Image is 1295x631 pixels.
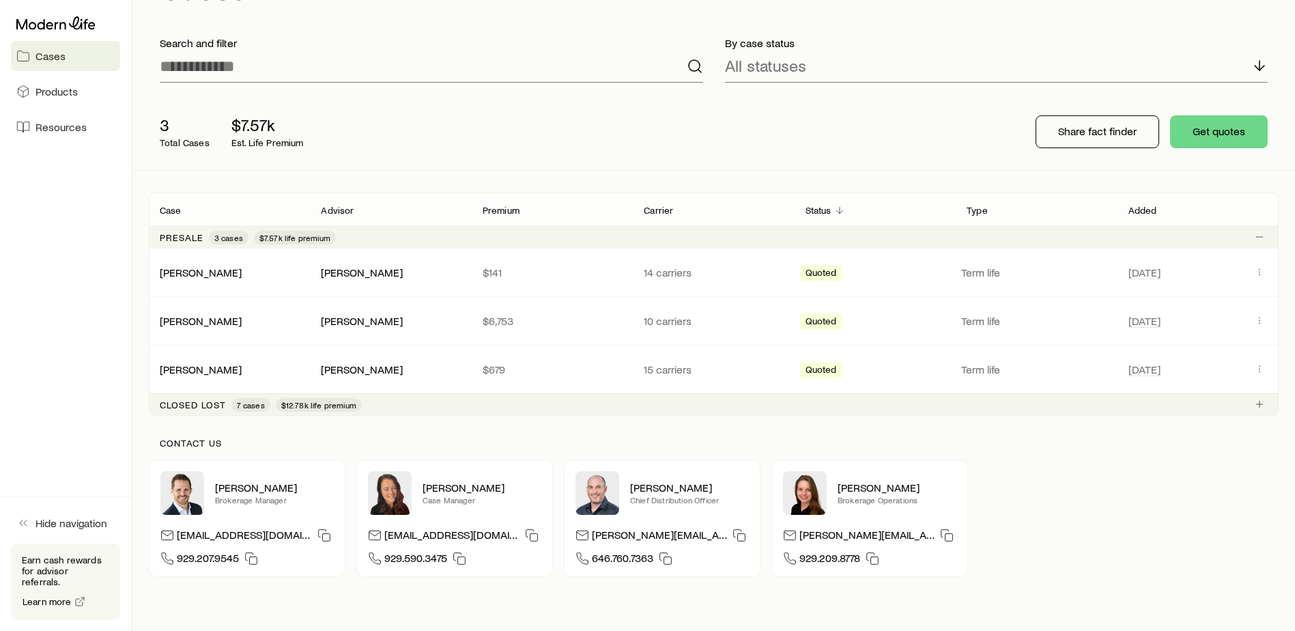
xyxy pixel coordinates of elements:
[592,551,653,570] span: 646.760.7363
[11,76,120,107] a: Products
[160,399,226,410] p: Closed lost
[160,205,182,216] p: Case
[368,471,412,515] img: Abby McGuigan
[237,399,265,410] span: 7 cases
[838,481,956,494] p: [PERSON_NAME]
[575,471,619,515] img: Dan Pierson
[160,314,242,327] a: [PERSON_NAME]
[1128,205,1157,216] p: Added
[160,115,210,135] p: 3
[725,56,806,75] p: All statuses
[384,551,447,570] span: 929.590.3475
[160,363,242,376] a: [PERSON_NAME]
[259,232,330,243] span: $7.57k life premium
[215,481,334,494] p: [PERSON_NAME]
[630,481,749,494] p: [PERSON_NAME]
[384,528,520,546] p: [EMAIL_ADDRESS][DOMAIN_NAME]
[231,115,304,135] p: $7.57k
[149,193,1279,416] div: Client cases
[806,205,831,216] p: Status
[177,528,312,546] p: [EMAIL_ADDRESS][DOMAIN_NAME]
[783,471,827,515] img: Ellen Wall
[725,36,1268,50] p: By case status
[961,363,1111,376] p: Term life
[961,266,1111,279] p: Term life
[961,314,1111,328] p: Term life
[177,551,239,570] span: 929.207.9545
[11,112,120,142] a: Resources
[483,266,622,279] p: $141
[35,85,78,98] span: Products
[321,266,403,280] div: [PERSON_NAME]
[160,363,242,377] div: [PERSON_NAME]
[838,494,956,505] p: Brokerage Operations
[592,528,727,546] p: [PERSON_NAME][EMAIL_ADDRESS][DOMAIN_NAME]
[23,597,72,606] span: Learn more
[215,494,334,505] p: Brokerage Manager
[423,494,541,505] p: Case Manager
[22,555,109,587] p: Earn cash rewards for advisor referrals.
[1058,124,1137,138] p: Share fact finder
[321,314,403,328] div: [PERSON_NAME]
[321,363,403,377] div: [PERSON_NAME]
[160,137,210,148] p: Total Cases
[483,314,622,328] p: $6,753
[11,544,120,620] div: Earn cash rewards for advisor referrals.Learn more
[806,364,837,378] span: Quoted
[231,137,304,148] p: Est. Life Premium
[281,399,356,410] span: $12.78k life premium
[321,205,354,216] p: Advisor
[799,551,860,570] span: 929.209.8778
[160,314,242,328] div: [PERSON_NAME]
[35,49,66,63] span: Cases
[630,494,749,505] p: Chief Distribution Officer
[1170,115,1268,148] button: Get quotes
[160,36,703,50] p: Search and filter
[1128,363,1161,376] span: [DATE]
[214,232,243,243] span: 3 cases
[1128,266,1161,279] span: [DATE]
[644,205,673,216] p: Carrier
[806,267,837,281] span: Quoted
[644,314,783,328] p: 10 carriers
[967,205,988,216] p: Type
[423,481,541,494] p: [PERSON_NAME]
[160,471,204,515] img: Nick Weiler
[483,363,622,376] p: $679
[644,266,783,279] p: 14 carriers
[11,508,120,538] button: Hide navigation
[160,266,242,279] a: [PERSON_NAME]
[799,528,935,546] p: [PERSON_NAME][EMAIL_ADDRESS][DOMAIN_NAME]
[806,315,837,330] span: Quoted
[11,41,120,71] a: Cases
[1036,115,1159,148] button: Share fact finder
[35,120,87,134] span: Resources
[160,438,1268,449] p: Contact us
[160,232,203,243] p: Presale
[483,205,520,216] p: Premium
[35,516,107,530] span: Hide navigation
[160,266,242,280] div: [PERSON_NAME]
[1128,314,1161,328] span: [DATE]
[644,363,783,376] p: 15 carriers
